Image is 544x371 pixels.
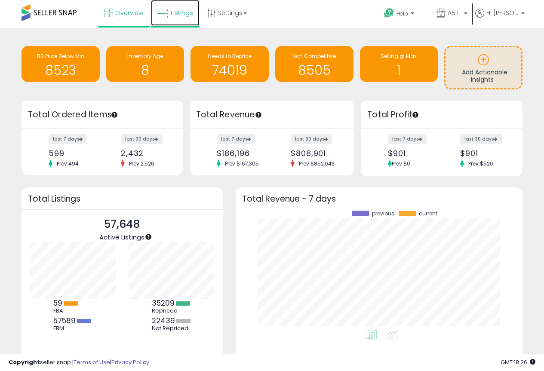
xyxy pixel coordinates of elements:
div: 599 [49,149,96,158]
div: Tooltip anchor [412,111,419,119]
strong: Copyright [9,358,40,366]
h3: Total Revenue [196,109,348,121]
div: Repriced [152,307,191,314]
h1: 1 [364,63,434,77]
span: Prev: $520 [464,160,498,167]
a: Privacy Policy [111,358,149,366]
b: 22439 [152,316,175,326]
span: Active Listings [99,233,144,242]
div: $186,196 [217,149,265,158]
span: BB Price Below Min [37,52,84,60]
a: Terms of Use [74,358,110,366]
div: Tooltip anchor [144,233,152,241]
span: 2025-08-11 18:26 GMT [501,358,535,366]
span: Non Competitive [292,52,336,60]
h1: 8 [111,63,180,77]
span: Prev: $0 [392,160,410,167]
div: 2,432 [121,149,168,158]
div: $901 [388,149,435,158]
div: Not Repriced [152,325,191,332]
label: last 7 days [49,134,87,144]
a: Hi [PERSON_NAME] [475,9,525,28]
b: 59 [53,298,62,308]
span: Help [396,10,408,17]
span: Inventory Age [127,52,163,60]
span: Overview [115,9,143,17]
p: 57,648 [99,216,144,233]
b: 35209 [152,298,175,308]
div: FBA [53,307,92,314]
span: Prev: 2,526 [125,160,159,167]
h1: 8523 [26,63,95,77]
div: $901 [460,149,507,158]
span: Prev: $852,043 [295,160,339,167]
a: Inventory Age 8 [106,46,184,82]
b: 57589 [53,316,76,326]
h3: Total Profit [367,109,516,121]
label: last 7 days [388,134,427,144]
span: Prev: $167,305 [221,160,263,167]
a: Needs to Reprice 74019 [191,46,269,82]
h3: Total Listings [28,196,216,202]
span: A5 IT [448,9,461,17]
span: Add Actionable Insights [462,68,507,84]
div: FBM [53,325,92,332]
a: Help [377,1,429,28]
div: $808,901 [291,149,339,158]
a: BB Price Below Min 8523 [22,46,100,82]
label: last 7 days [217,134,255,144]
span: Prev: 494 [52,160,83,167]
span: Hi [PERSON_NAME] [486,9,519,17]
label: last 30 days [460,134,502,144]
span: Listings [171,9,193,17]
label: last 30 days [291,134,332,144]
span: Selling @ Max [381,52,417,60]
span: current [419,211,437,217]
h3: Total Revenue - 7 days [242,196,516,202]
a: Add Actionable Insights [446,47,521,88]
a: Selling @ Max 1 [360,46,438,82]
label: last 30 days [121,134,163,144]
h3: Total Ordered Items [28,109,177,121]
i: Get Help [384,8,394,18]
div: Tooltip anchor [111,111,118,119]
h1: 74019 [195,63,264,77]
span: Needs to Reprice [208,52,252,60]
span: previous [372,211,394,217]
div: Tooltip anchor [255,111,262,119]
div: seller snap | | [9,359,149,367]
a: Non Competitive 8505 [275,46,353,82]
h1: 8505 [280,63,349,77]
